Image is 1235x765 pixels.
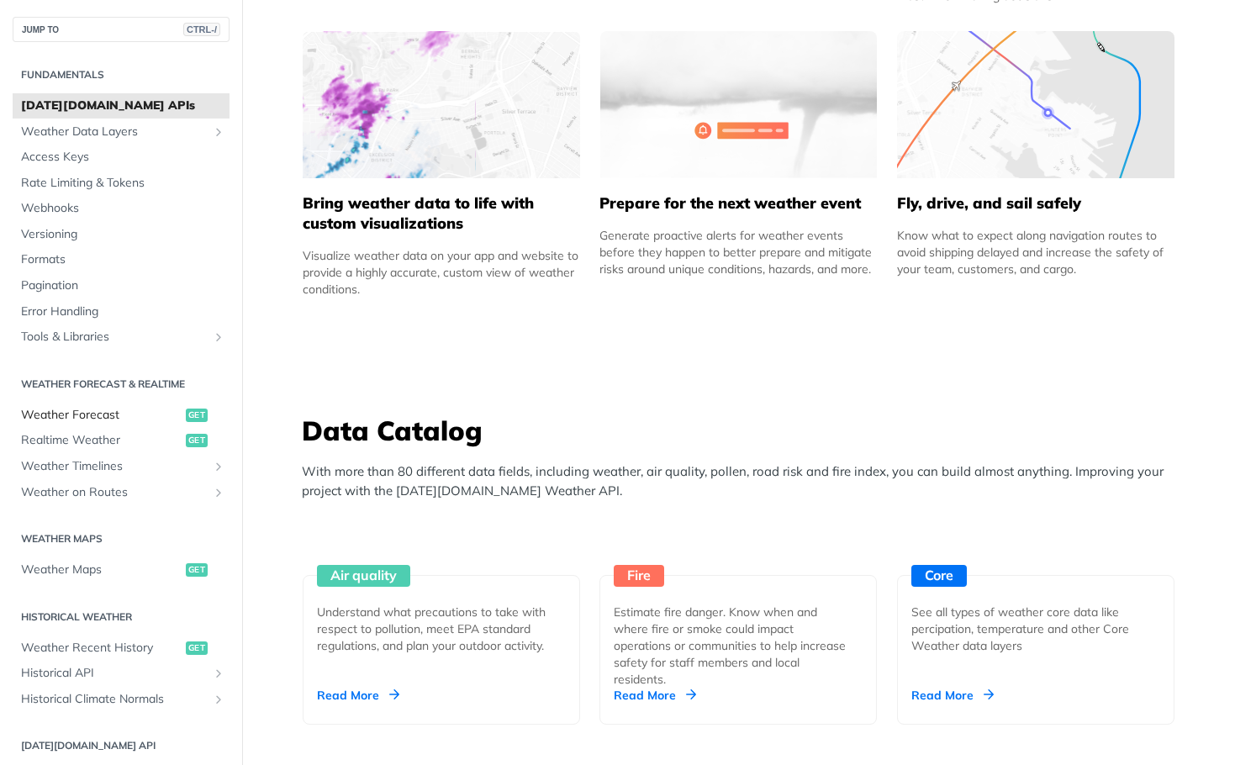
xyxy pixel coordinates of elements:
[13,428,230,453] a: Realtime Weatherget
[21,124,208,140] span: Weather Data Layers
[212,667,225,680] button: Show subpages for Historical API
[897,31,1174,178] img: 994b3d6-mask-group-32x.svg
[21,277,225,294] span: Pagination
[183,23,220,36] span: CTRL-/
[13,273,230,298] a: Pagination
[21,175,225,192] span: Rate Limiting & Tokens
[13,403,230,428] a: Weather Forecastget
[186,641,208,655] span: get
[21,640,182,657] span: Weather Recent History
[911,565,967,587] div: Core
[212,486,225,499] button: Show subpages for Weather on Routes
[13,454,230,479] a: Weather TimelinesShow subpages for Weather Timelines
[21,665,208,682] span: Historical API
[13,687,230,712] a: Historical Climate NormalsShow subpages for Historical Climate Normals
[186,434,208,447] span: get
[13,636,230,661] a: Weather Recent Historyget
[13,119,230,145] a: Weather Data LayersShow subpages for Weather Data Layers
[13,480,230,505] a: Weather on RoutesShow subpages for Weather on Routes
[21,226,225,243] span: Versioning
[897,193,1174,214] h5: Fly, drive, and sail safely
[13,17,230,42] button: JUMP TOCTRL-/
[614,604,849,688] div: Estimate fire danger. Know when and where fire or smoke could impact operations or communities to...
[21,329,208,346] span: Tools & Libraries
[13,247,230,272] a: Formats
[21,98,225,114] span: [DATE][DOMAIN_NAME] APIs
[890,513,1181,725] a: Core See all types of weather core data like percipation, temperature and other Core Weather data...
[911,687,994,704] div: Read More
[317,604,552,654] div: Understand what precautions to take with respect to pollution, meet EPA standard regulations, and...
[212,460,225,473] button: Show subpages for Weather Timelines
[600,31,878,178] img: 2c0a313-group-496-12x.svg
[13,377,230,392] h2: Weather Forecast & realtime
[186,563,208,577] span: get
[21,251,225,268] span: Formats
[593,513,884,725] a: Fire Estimate fire danger. Know when and where fire or smoke could impact operations or communiti...
[21,458,208,475] span: Weather Timelines
[13,145,230,170] a: Access Keys
[614,687,696,704] div: Read More
[599,227,877,277] div: Generate proactive alerts for weather events before they happen to better prepare and mitigate ri...
[13,557,230,583] a: Weather Mapsget
[21,562,182,578] span: Weather Maps
[317,687,399,704] div: Read More
[296,513,587,725] a: Air quality Understand what precautions to take with respect to pollution, meet EPA standard regu...
[13,661,230,686] a: Historical APIShow subpages for Historical API
[13,324,230,350] a: Tools & LibrariesShow subpages for Tools & Libraries
[13,67,230,82] h2: Fundamentals
[212,693,225,706] button: Show subpages for Historical Climate Normals
[21,303,225,320] span: Error Handling
[13,196,230,221] a: Webhooks
[21,432,182,449] span: Realtime Weather
[303,193,580,234] h5: Bring weather data to life with custom visualizations
[13,531,230,546] h2: Weather Maps
[897,227,1174,277] div: Know what to expect along navigation routes to avoid shipping delayed and increase the safety of ...
[302,462,1185,500] p: With more than 80 different data fields, including weather, air quality, pollen, road risk and fi...
[21,149,225,166] span: Access Keys
[13,609,230,625] h2: Historical Weather
[614,565,664,587] div: Fire
[21,407,182,424] span: Weather Forecast
[13,171,230,196] a: Rate Limiting & Tokens
[13,299,230,324] a: Error Handling
[212,125,225,139] button: Show subpages for Weather Data Layers
[21,200,225,217] span: Webhooks
[302,412,1185,449] h3: Data Catalog
[13,93,230,119] a: [DATE][DOMAIN_NAME] APIs
[13,738,230,753] h2: [DATE][DOMAIN_NAME] API
[317,565,410,587] div: Air quality
[599,193,877,214] h5: Prepare for the next weather event
[21,691,208,708] span: Historical Climate Normals
[13,222,230,247] a: Versioning
[911,604,1147,654] div: See all types of weather core data like percipation, temperature and other Core Weather data layers
[186,409,208,422] span: get
[212,330,225,344] button: Show subpages for Tools & Libraries
[303,247,580,298] div: Visualize weather data on your app and website to provide a highly accurate, custom view of weath...
[303,31,580,178] img: 4463876-group-4982x.svg
[21,484,208,501] span: Weather on Routes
